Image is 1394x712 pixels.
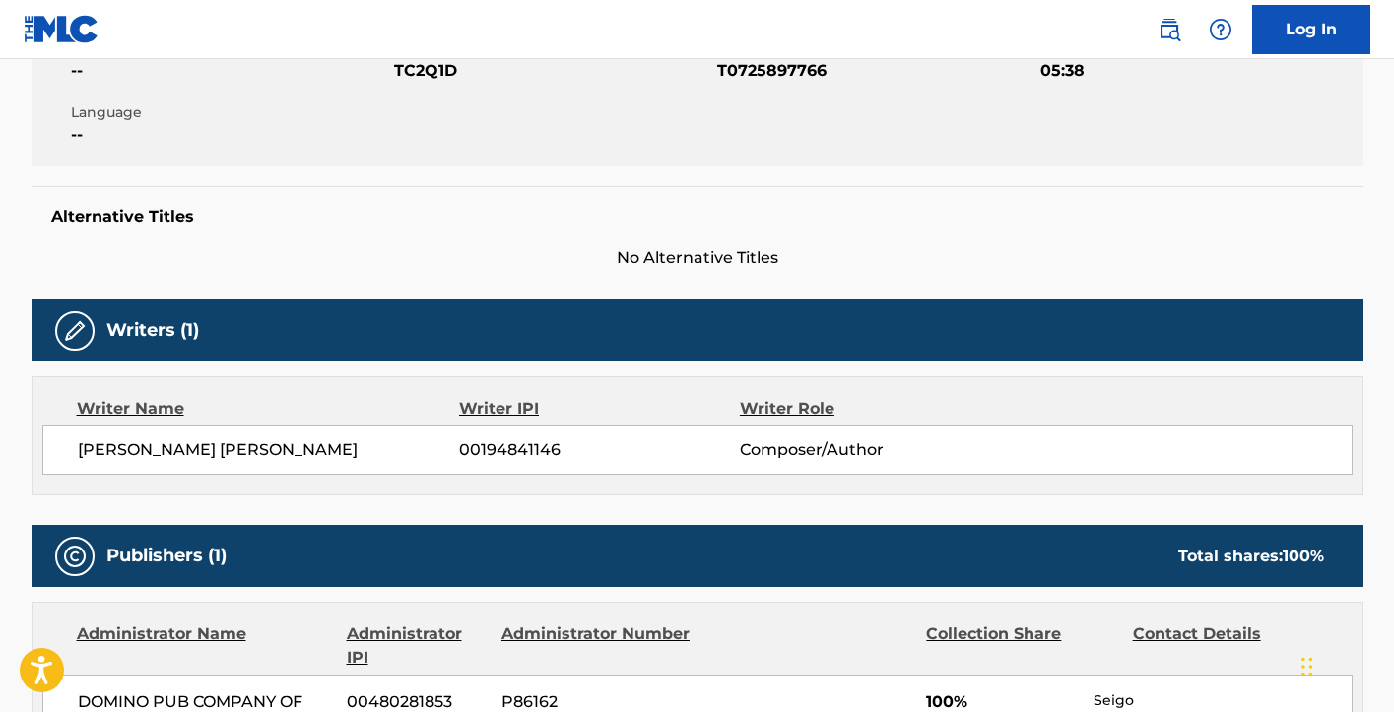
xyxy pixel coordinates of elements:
[77,622,332,670] div: Administrator Name
[459,397,740,421] div: Writer IPI
[740,438,995,462] span: Composer/Author
[106,545,227,567] h5: Publishers (1)
[63,545,87,568] img: Publishers
[501,622,693,670] div: Administrator Number
[51,207,1344,227] h5: Alternative Titles
[926,622,1117,670] div: Collection Share
[71,123,389,147] span: --
[77,397,460,421] div: Writer Name
[1283,547,1324,565] span: 100 %
[1252,5,1370,54] a: Log In
[459,438,739,462] span: 00194841146
[1295,617,1394,712] iframe: Chat Widget
[1040,59,1359,83] span: 05:38
[1301,637,1313,696] div: Drag
[347,622,487,670] div: Administrator IPI
[32,246,1363,270] span: No Alternative Titles
[1150,10,1189,49] a: Public Search
[63,319,87,343] img: Writers
[71,102,389,123] span: Language
[106,319,199,342] h5: Writers (1)
[1094,690,1351,711] p: Seigo
[1158,18,1181,41] img: search
[740,397,995,421] div: Writer Role
[1133,622,1324,670] div: Contact Details
[1178,545,1324,568] div: Total shares:
[1201,10,1240,49] div: Help
[71,59,389,83] span: --
[24,15,100,43] img: MLC Logo
[1209,18,1232,41] img: help
[394,59,712,83] span: TC2Q1D
[78,438,460,462] span: [PERSON_NAME] [PERSON_NAME]
[717,59,1035,83] span: T0725897766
